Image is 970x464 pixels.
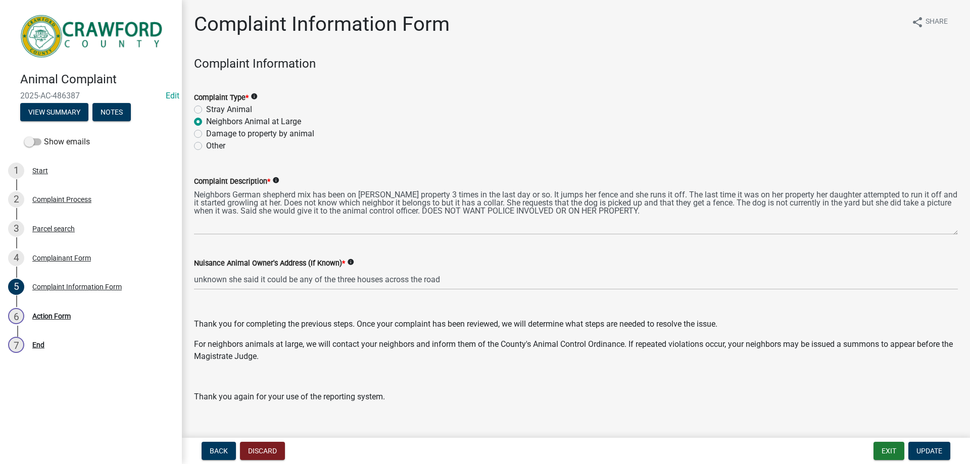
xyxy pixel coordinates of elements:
div: 4 [8,250,24,266]
label: Complaint Type [194,94,249,101]
i: info [272,177,279,184]
h1: Complaint Information Form [194,12,450,36]
div: Complainant Form [32,254,91,262]
a: Edit [166,91,179,100]
button: shareShare [903,12,956,32]
span: Update [916,447,942,455]
button: Discard [240,442,285,460]
wm-modal-confirm: Notes [92,109,131,117]
h4: Animal Complaint [20,72,174,87]
label: Nuisance Animal Owner's Address (If Known) [194,260,345,267]
wm-modal-confirm: Summary [20,109,88,117]
span: Share [926,16,948,28]
p: Thank you again for your use of the reporting system. [194,391,958,403]
p: For neighbors animals at large, we will contact your neighbors and inform them of the County's An... [194,338,958,363]
button: Exit [874,442,904,460]
div: 5 [8,279,24,295]
div: 6 [8,308,24,324]
button: View Summary [20,103,88,121]
i: share [911,16,924,28]
div: Complaint Process [32,196,91,203]
wm-modal-confirm: Edit Application Number [166,91,179,100]
label: Damage to property by animal [206,128,314,140]
div: 7 [8,337,24,353]
div: Parcel search [32,225,75,232]
span: Back [210,447,228,455]
label: Other [206,140,225,152]
div: 1 [8,163,24,179]
div: End [32,341,44,348]
span: 2025-AC-486387 [20,91,162,100]
div: Action Form [32,313,71,320]
button: Back [202,442,236,460]
div: Start [32,167,48,174]
label: Show emails [24,136,90,148]
div: 2 [8,191,24,208]
div: Complaint Information Form [32,283,122,290]
label: Neighbors Animal at Large [206,116,301,128]
p: Thank you for completing the previous steps. Once your complaint has been reviewed, we will deter... [194,318,958,330]
img: Crawford County, Georgia [20,11,166,62]
button: Notes [92,103,131,121]
i: info [347,259,354,266]
label: Stray Animal [206,104,252,116]
label: Complaint Description [194,178,270,185]
h4: Complaint Information [194,57,958,71]
button: Update [908,442,950,460]
div: 3 [8,221,24,237]
i: info [251,93,258,100]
